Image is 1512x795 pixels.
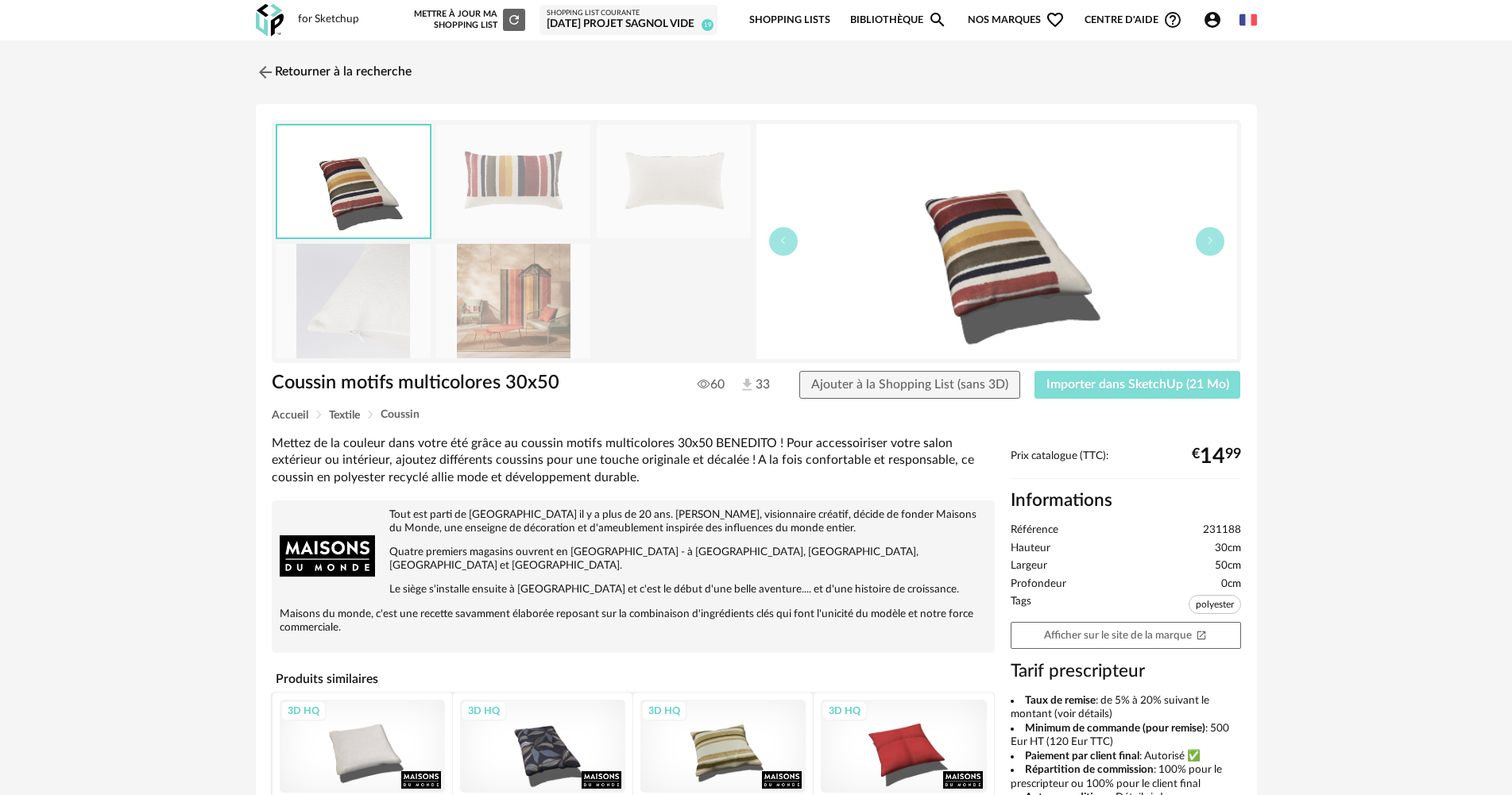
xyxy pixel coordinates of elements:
[1011,750,1241,764] li: : Autorisé ✅
[1011,559,1047,573] span: Largeur
[1203,10,1222,29] span: Account Circle icon
[698,376,725,392] span: 60
[256,63,275,82] img: svg+xml;base64,PHN2ZyB3aWR0aD0iMjQiIGhlaWdodD0iMjQiIHZpZXdCb3g9IjAgMCAyNCAyNCIgZmlsbD0ibm9uZSIgeG...
[1046,378,1229,391] span: Importer dans SketchUp (21 Mo)
[1011,660,1241,683] h3: Tarif prescripteur
[928,10,947,29] span: Magnify icon
[811,378,1008,391] span: Ajouter à la Shopping List (sans 3D)
[1025,751,1139,762] b: Paiement par client final
[411,9,525,31] div: Mettre à jour ma Shopping List
[1189,595,1241,614] span: polyester
[298,13,359,27] div: for Sketchup
[1239,11,1257,29] img: fr
[1196,629,1207,640] span: Open In New icon
[1025,764,1154,775] b: Répartition de commission
[272,409,1241,421] div: Breadcrumb
[1011,722,1241,750] li: : 500 Eur HT (120 Eur TTC)
[280,508,987,535] p: Tout est parti de [GEOGRAPHIC_DATA] il y a plus de 20 ans. [PERSON_NAME], visionnaire créatif, dé...
[547,9,710,32] a: Shopping List courante [DATE] Projet SAGNOL vide 19
[1215,542,1241,556] span: 30cm
[329,410,360,421] span: Textile
[1034,371,1241,399] button: Importer dans SketchUp (21 Mo)
[547,9,710,18] div: Shopping List courante
[1163,10,1182,29] span: Help Circle Outline icon
[276,244,431,357] img: coussin-motifs-multicolores-30x50-1000-5-30-231188_3.jpg
[1011,763,1241,791] li: : 100% pour le prescripteur ou 100% pour le client final
[1025,723,1205,734] b: Minimum de commande (pour remise)
[641,700,687,721] div: 3D HQ
[272,410,308,421] span: Accueil
[1011,523,1058,538] span: Référence
[280,508,375,604] img: brand logo
[1025,695,1096,706] b: Taux de remise
[799,371,1020,399] button: Ajouter à la Shopping List (sans 3D)
[1011,542,1050,556] span: Hauteur
[749,2,830,39] a: Shopping Lists
[381,409,420,420] span: Coussin
[461,700,507,721] div: 3D HQ
[1011,595,1031,618] span: Tags
[280,608,987,635] p: Maisons du monde, c'est une recette savamment élaborée reposant sur la combinaison d'ingrédients ...
[739,376,770,394] span: 33
[597,125,751,238] img: coussin-motifs-multicolores-30x50-1000-5-30-231188_2.jpg
[739,376,756,393] img: Téléchargements
[1011,694,1241,722] li: : de 5% à 20% suivant le montant (voir détails)
[547,17,710,32] div: [DATE] Projet SAGNOL vide
[850,2,947,39] a: BibliothèqueMagnify icon
[280,546,987,573] p: Quatre premiers magasins ouvrent en [GEOGRAPHIC_DATA] - à [GEOGRAPHIC_DATA], [GEOGRAPHIC_DATA], [...
[272,435,995,486] div: Mettez de la couleur dans votre été grâce au coussin motifs multicolores 30x50 BENEDITO ! Pour ac...
[1085,10,1182,29] span: Centre d'aideHelp Circle Outline icon
[1011,450,1241,479] div: Prix catalogue (TTC):
[1215,559,1241,573] span: 50cm
[272,667,995,691] h4: Produits similaires
[702,19,713,31] span: 19
[436,244,590,357] img: coussin-motifs-multicolores-30x50-1000-5-30-231188_8.jpg
[256,55,412,90] a: Retourner à la recherche
[1203,10,1229,29] span: Account Circle icon
[968,2,1065,39] span: Nos marques
[756,124,1237,359] img: thumbnail.png
[277,125,430,237] img: thumbnail.png
[1203,523,1241,538] span: 231188
[1011,489,1241,512] h2: Informations
[1011,622,1241,650] a: Afficher sur le site de la marqueOpen In New icon
[507,15,521,24] span: Refresh icon
[1221,577,1241,592] span: 0cm
[1192,450,1241,463] div: € 99
[280,583,987,596] p: Le siège s'installe ensuite à [GEOGRAPHIC_DATA] et c'est le début d'une belle aventure.... et d'u...
[1046,10,1065,29] span: Heart Outline icon
[1200,450,1225,463] span: 14
[272,371,667,396] h1: Coussin motifs multicolores 30x50
[256,4,284,37] img: OXP
[436,125,590,238] img: coussin-motifs-multicolores-30x50-1000-5-30-231188_1.jpg
[1011,577,1066,592] span: Profondeur
[822,700,868,721] div: 3D HQ
[280,700,327,721] div: 3D HQ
